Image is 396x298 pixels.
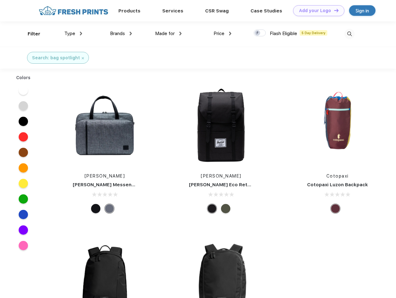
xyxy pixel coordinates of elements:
span: Brands [110,31,125,36]
div: Add your Logo [299,8,331,13]
img: fo%20logo%202.webp [37,5,110,16]
span: Type [64,31,75,36]
div: Forest [221,204,230,213]
img: dropdown.png [229,32,231,35]
div: Colors [12,74,35,81]
a: Cotopaxi [326,174,349,178]
a: Cotopaxi Luzon Backpack [307,182,368,187]
span: Price [214,31,224,36]
a: Sign in [349,5,375,16]
div: Black [91,204,100,213]
img: func=resize&h=266 [180,84,262,167]
div: Sign in [356,7,369,14]
div: Black [207,204,217,213]
img: dropdown.png [80,32,82,35]
span: Made for [155,31,175,36]
img: dropdown.png [130,32,132,35]
span: Flash Eligible [270,31,297,36]
a: [PERSON_NAME] Messenger [73,182,140,187]
a: Products [118,8,140,14]
div: Surprise [331,204,340,213]
img: func=resize&h=266 [63,84,146,167]
a: [PERSON_NAME] [201,174,242,178]
img: desktop_search.svg [344,29,355,39]
div: Raven Crosshatch [105,204,114,213]
img: DT [334,9,338,12]
img: func=resize&h=266 [296,84,379,167]
span: 5 Day Delivery [300,30,327,36]
a: [PERSON_NAME] [85,174,125,178]
img: dropdown.png [179,32,182,35]
div: Filter [28,30,40,38]
img: filter_cancel.svg [82,57,84,59]
div: Search: bag spotlight [32,55,80,61]
a: [PERSON_NAME] Eco Retreat 15" Computer Backpack [189,182,316,187]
